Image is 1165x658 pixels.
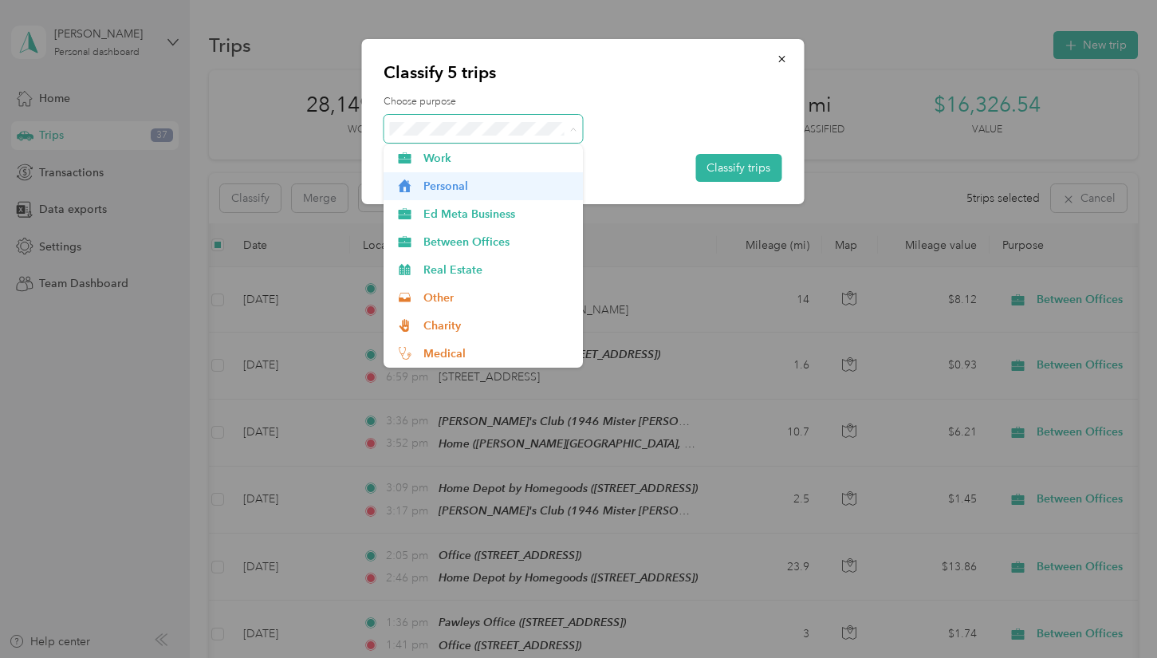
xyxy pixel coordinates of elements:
[423,206,572,223] span: Ed Meta Business
[423,262,572,278] span: Real Estate
[695,154,781,182] button: Classify trips
[423,317,572,334] span: Charity
[384,95,781,109] label: Choose purpose
[384,61,781,84] p: Classify 5 trips
[423,178,572,195] span: Personal
[1076,569,1165,658] iframe: Everlance-gr Chat Button Frame
[423,290,572,306] span: Other
[423,345,572,362] span: Medical
[423,234,572,250] span: Between Offices
[423,150,572,167] span: Work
